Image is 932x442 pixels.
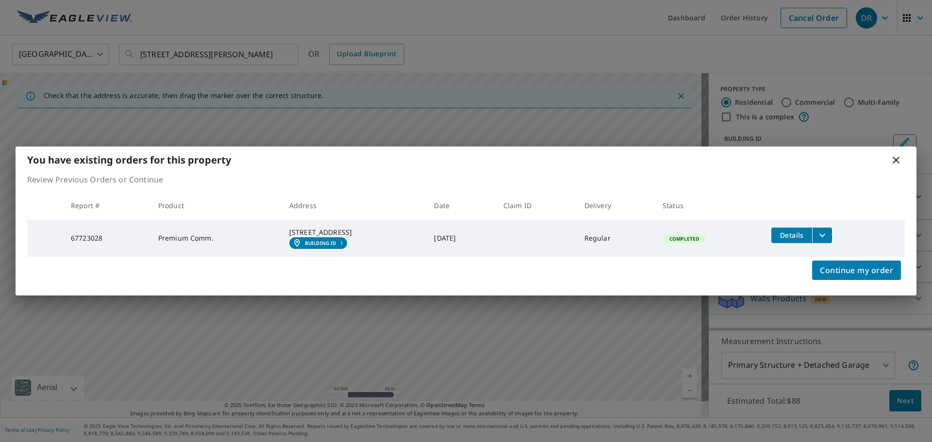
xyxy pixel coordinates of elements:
[63,191,150,220] th: Report #
[27,153,231,166] b: You have existing orders for this property
[289,237,347,249] a: Building ID1
[664,235,705,242] span: Completed
[496,191,577,220] th: Claim ID
[820,263,893,277] span: Continue my order
[812,261,901,280] button: Continue my order
[426,220,495,257] td: [DATE]
[812,228,832,243] button: filesDropdownBtn-67723028
[577,191,655,220] th: Delivery
[426,191,495,220] th: Date
[655,191,764,220] th: Status
[150,220,282,257] td: Premium Comm.
[150,191,282,220] th: Product
[305,240,336,246] em: Building ID
[282,191,427,220] th: Address
[771,228,812,243] button: detailsBtn-67723028
[777,230,806,240] span: Details
[577,220,655,257] td: Regular
[63,220,150,257] td: 67723028
[27,174,905,185] p: Review Previous Orders or Continue
[289,228,419,237] div: [STREET_ADDRESS]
